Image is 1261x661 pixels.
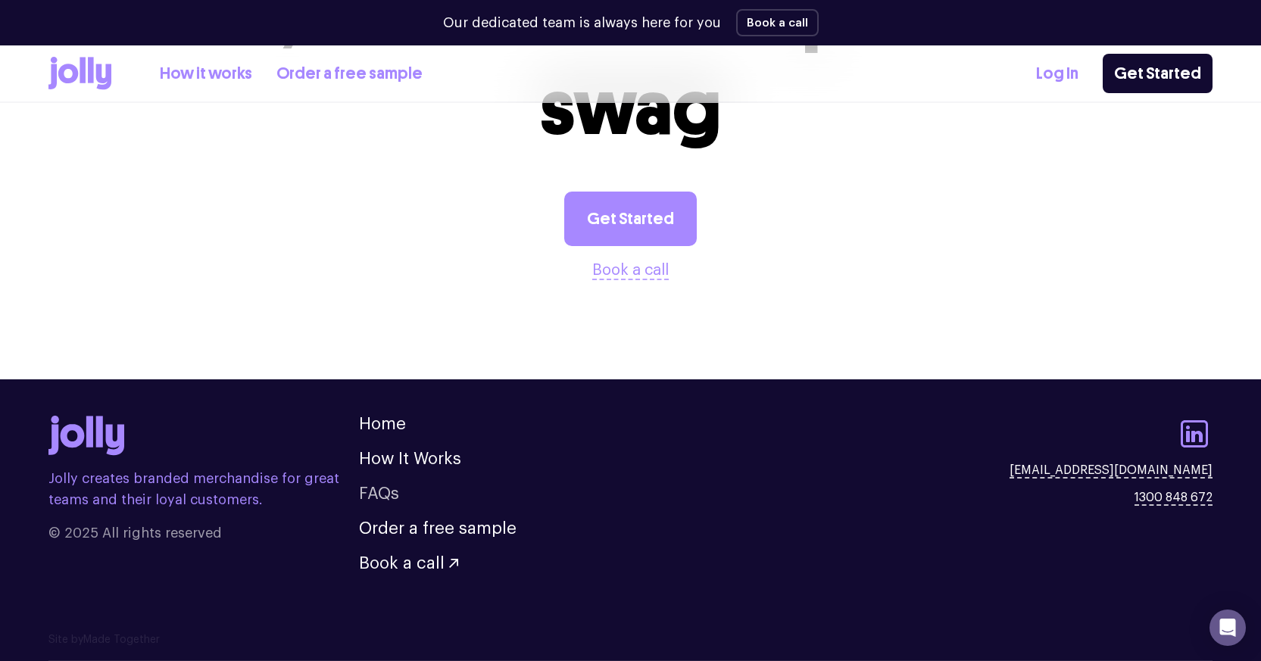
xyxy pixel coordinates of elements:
[276,61,423,86] a: Order a free sample
[736,9,819,36] button: Book a call
[359,451,461,467] a: How It Works
[359,485,399,502] a: FAQs
[1135,488,1213,507] a: 1300 848 672
[48,468,359,510] p: Jolly creates branded merchandise for great teams and their loyal customers.
[1103,54,1213,93] a: Get Started
[359,520,517,537] a: Order a free sample
[160,61,252,86] a: How it works
[443,13,721,33] p: Our dedicated team is always here for you
[1010,461,1213,479] a: [EMAIL_ADDRESS][DOMAIN_NAME]
[592,258,669,282] button: Book a call
[48,632,1213,648] p: Site by
[48,522,359,544] span: © 2025 All rights reserved
[1209,610,1246,646] div: Open Intercom Messenger
[1036,61,1078,86] a: Log In
[359,555,445,572] span: Book a call
[359,416,406,432] a: Home
[359,555,458,572] button: Book a call
[564,192,697,246] a: Get Started
[83,634,160,645] a: Made Together
[540,62,721,154] span: swag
